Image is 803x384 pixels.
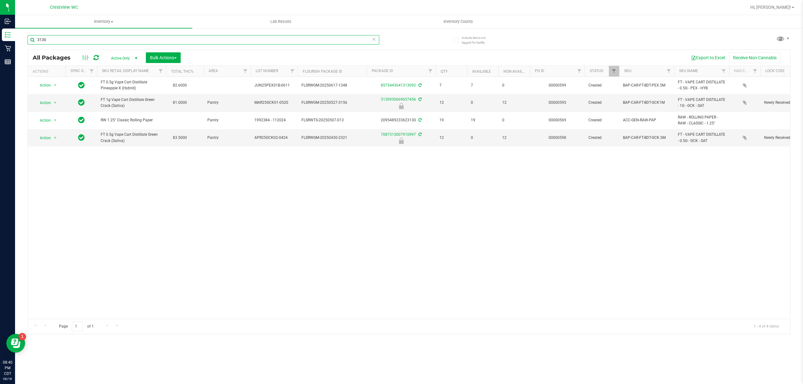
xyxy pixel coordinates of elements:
[588,117,615,123] span: Created
[462,35,493,45] span: Include items not tagged for facility
[102,69,149,73] a: SKU Retail Display Name
[574,66,585,76] a: Filter
[78,116,85,124] span: In Sync
[472,69,491,74] a: Available
[435,19,481,24] span: Inventory Counts
[664,66,674,76] a: Filter
[549,100,566,105] a: 00000595
[678,114,725,126] span: RAW - ROLLING PAPER - RAW - CLASSIC - 1.25"
[254,100,294,106] span: MAR25GCK01-0520
[78,98,85,107] span: In Sync
[207,117,247,123] span: Pantry
[370,15,547,28] a: Inventory Counts
[3,360,12,376] p: 08:40 PM CDT
[72,322,83,331] input: 1
[51,81,59,90] span: select
[171,69,194,74] a: Total THC%
[71,69,95,73] a: Sync Status
[765,69,785,73] a: Lock Code
[254,117,294,123] span: 1992384 - 112024
[623,135,670,141] span: BAP-CAR-FT-BDT-GCK.5M
[33,69,63,74] div: Actions
[303,69,342,74] a: Flourish Package ID
[146,52,181,63] button: Bulk Actions
[15,19,192,24] span: Inventory
[170,81,190,90] span: 82.6000
[502,135,526,141] span: 12
[87,66,97,76] a: Filter
[687,52,729,63] button: Export to Excel
[19,333,26,340] iframe: Resource center unread badge
[535,69,544,73] a: PO ID
[301,82,363,88] span: FLSRWGM-20250617-1348
[34,98,51,107] span: Action
[207,100,247,106] span: Pantry
[623,100,670,106] span: BAP-CAR-FT-BDT-GCK1M
[417,132,422,137] span: Sync from Compliance System
[101,97,162,109] span: FT 1g Vape Cart Distillate Green Crack (Sativa)
[678,97,725,109] span: FT - VAPE CART DISTILLATE - 1G - GCK - SAT
[50,5,78,10] span: Crestview WC
[34,134,51,142] span: Action
[471,117,495,123] span: 19
[256,69,278,73] a: Lot Number
[192,15,370,28] a: Lab Results
[6,334,25,353] iframe: Resource center
[549,135,566,140] a: 00000598
[28,35,379,45] input: Search Package ID, Item Name, SKU, Lot or Part Number...
[502,117,526,123] span: 0
[34,81,51,90] span: Action
[5,32,11,38] inline-svg: Inventory
[287,66,298,76] a: Filter
[417,118,422,122] span: Sync from Compliance System
[471,82,495,88] span: 7
[471,100,495,106] span: 0
[471,135,495,141] span: 0
[729,52,781,63] button: Receive Non-Cannabis
[381,97,416,102] a: 3130930669657456
[3,376,12,381] p: 08/18
[439,135,463,141] span: 12
[15,15,192,28] a: Inventory
[588,100,615,106] span: Created
[5,59,11,65] inline-svg: Reports
[301,100,363,106] span: FLSRWGM-20250527-3156
[678,132,725,144] span: FT - VAPE CART DISTILLATE - 0.5G - GCK - SAT
[301,117,363,123] span: FLSRWTS-20250507-013
[749,322,784,331] span: 1 - 4 of 4 items
[156,66,166,76] a: Filter
[588,82,615,88] span: Created
[51,116,59,125] span: select
[78,81,85,90] span: In Sync
[301,135,363,141] span: FLSRWGM-20250430-2321
[624,69,631,73] a: SKU
[207,135,247,141] span: Pantry
[101,117,162,123] span: RW 1.25" Classic Rolling Paper
[51,98,59,107] span: select
[502,82,526,88] span: 0
[679,69,698,73] a: SKU Name
[150,55,177,60] span: Bulk Actions
[5,45,11,51] inline-svg: Retail
[366,138,437,144] div: Newly Received
[503,69,531,74] a: Non-Available
[381,132,416,137] a: 7087313007910997
[170,133,190,142] span: 83.5000
[51,134,59,142] span: select
[366,103,437,109] div: Newly Received
[54,322,99,331] span: Page of 1
[254,135,294,141] span: APR25GCK02-0424
[590,69,603,73] a: Status
[439,100,463,106] span: 12
[729,66,760,77] th: Has COA
[372,35,376,43] span: Clear
[549,118,566,122] a: 00000569
[254,82,294,88] span: JUN25PEX01B-0611
[588,135,615,141] span: Created
[678,79,725,91] span: FT - VAPE CART DISTILLATE - 0.5G - PEX - HYB
[750,66,760,76] a: Filter
[262,19,300,24] span: Lab Results
[750,5,791,10] span: Hi, [PERSON_NAME]!
[33,54,77,61] span: All Packages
